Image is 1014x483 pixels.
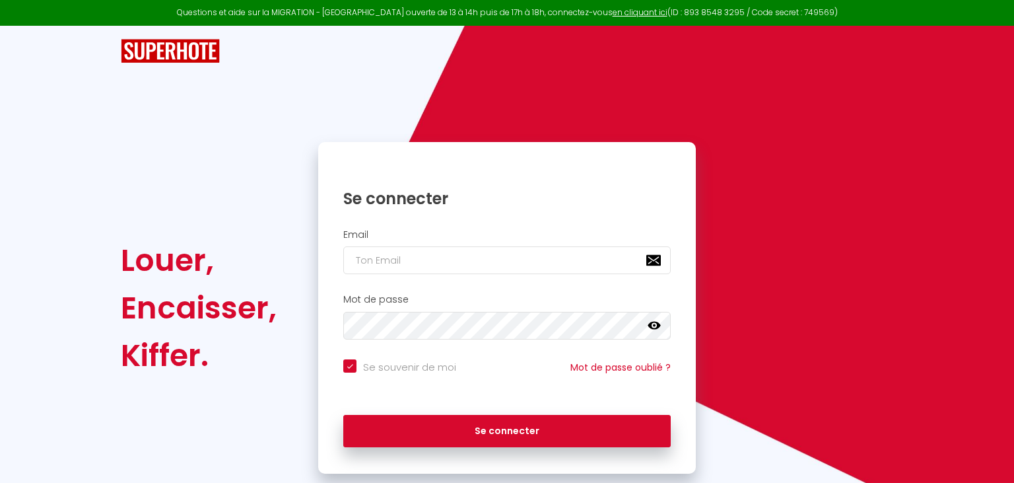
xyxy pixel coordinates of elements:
div: Encaisser, [121,284,277,332]
div: Kiffer. [121,332,277,379]
input: Ton Email [343,246,671,274]
img: SuperHote logo [121,39,220,63]
div: Louer, [121,237,277,284]
a: en cliquant ici [613,7,667,18]
h2: Email [343,229,671,241]
a: Mot de passe oublié ? [570,361,671,374]
h1: Se connecter [343,188,671,209]
h2: Mot de passe [343,294,671,305]
button: Se connecter [343,415,671,448]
